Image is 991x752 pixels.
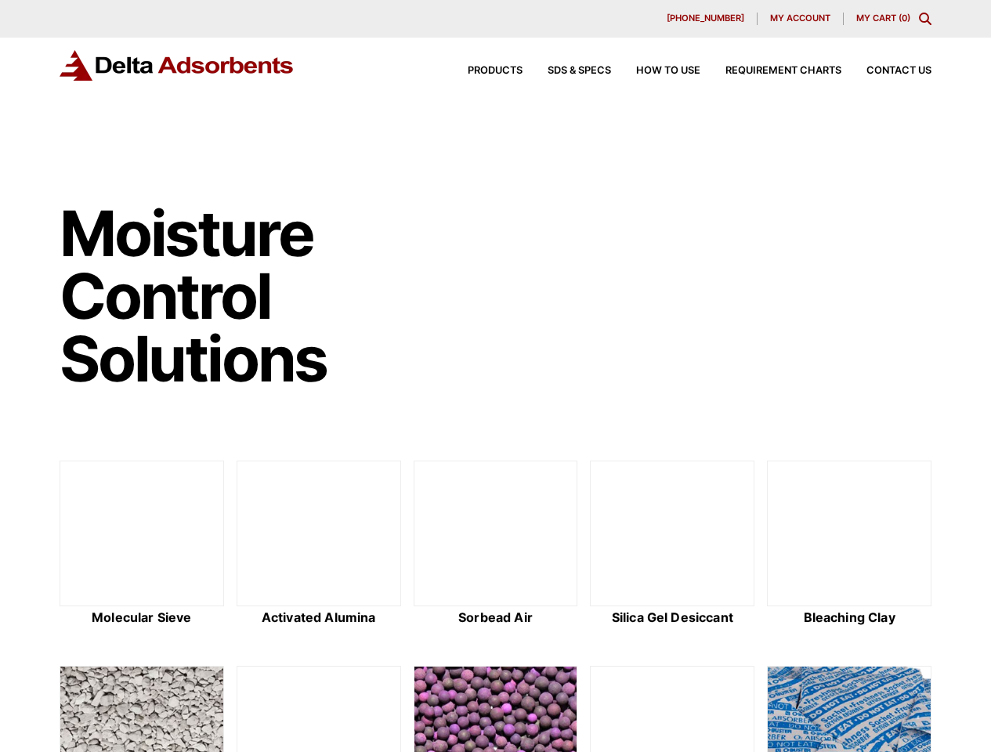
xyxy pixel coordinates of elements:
a: My Cart (0) [856,13,910,23]
a: How to Use [611,66,700,76]
a: Requirement Charts [700,66,841,76]
a: SDS & SPECS [523,66,611,76]
span: Products [468,66,523,76]
a: Contact Us [841,66,931,76]
h2: Molecular Sieve [60,610,224,625]
a: Products [443,66,523,76]
span: Contact Us [866,66,931,76]
a: Sorbead Air [414,461,578,627]
a: Molecular Sieve [60,461,224,627]
h1: Moisture Control Solutions [60,202,339,390]
a: Activated Alumina [237,461,401,627]
a: Silica Gel Desiccant [590,461,754,627]
span: 0 [902,13,907,23]
a: [PHONE_NUMBER] [654,13,758,25]
span: My account [770,14,830,23]
h2: Silica Gel Desiccant [590,610,754,625]
a: Bleaching Clay [767,461,931,627]
span: Requirement Charts [725,66,841,76]
img: Delta Adsorbents [60,50,295,81]
h2: Activated Alumina [237,610,401,625]
h2: Bleaching Clay [767,610,931,625]
a: My account [758,13,844,25]
h2: Sorbead Air [414,610,578,625]
span: [PHONE_NUMBER] [667,14,744,23]
div: Toggle Modal Content [919,13,931,25]
span: How to Use [636,66,700,76]
span: SDS & SPECS [548,66,611,76]
img: Image [354,118,931,410]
